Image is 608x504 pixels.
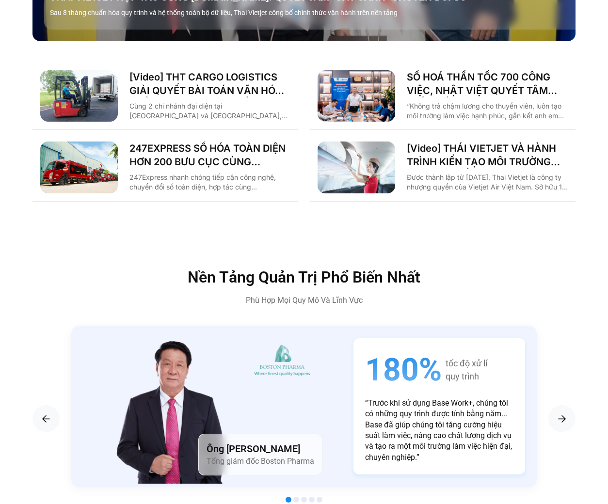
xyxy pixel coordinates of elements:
p: “Không trả chậm lương cho thuyền viên, luôn tạo môi trường làm việc hạnh phúc, gắn kết anh em tàu... [407,101,568,121]
p: Cùng 2 chi nhánh đại diện tại [GEOGRAPHIC_DATA] và [GEOGRAPHIC_DATA], THT Cargo Logistics là một ... [129,101,290,121]
span: Go to slide 4 [309,497,315,503]
p: Được thành lập từ [DATE], Thai Vietjet là công ty nhượng quyền của Vietjet Air Việt Nam. Sở hữu 1... [407,173,568,192]
h4: Ông [PERSON_NAME] [207,442,314,456]
p: 247Express nhanh chóng tiếp cận công nghệ, chuyển đổi số toàn diện, hợp tác cùng [DOMAIN_NAME] để... [129,173,290,192]
a: 247EXPRESS SỐ HÓA TOÀN DIỆN HƠN 200 BƯU CỤC CÙNG [DOMAIN_NAME] [129,142,290,169]
div: 1 / 5 [71,326,537,487]
span: Tổng giám đốc Boston Pharma [207,457,314,466]
img: Thai VietJet chuyển đổi số cùng Basevn [318,142,395,193]
p: “Trước khi sử dụng Base Work+, chúng tôi có những quy trình được tính bằng năm... Base đã giúp ch... [365,398,513,463]
img: arrow-right-1.png [556,413,568,425]
img: arrow-right.png [40,413,52,425]
span: Go to slide 1 [286,497,291,503]
span: Go to slide 3 [301,497,307,503]
img: 247 express chuyển đổi số cùng base [40,142,118,193]
div: Next slide [548,405,576,432]
span: 180% [365,350,442,390]
img: image-327-1.png [113,338,231,484]
span: Go to slide 2 [293,497,299,503]
a: [Video] THT CARGO LOGISTICS GIẢI QUYẾT BÀI TOÁN VĂN HÓA NHẰM TĂNG TRƯỞNG BỀN VỮNG CÙNG BASE [129,70,290,97]
img: image-6.png [249,345,318,377]
p: Sau 8 tháng chuẩn hóa quy trình và hệ thống toàn bộ dữ liệu, Thai Vietjet công bố chính thức vận ... [50,8,581,18]
span: tốc độ xử lí quy trình [446,357,487,383]
a: [Video] THÁI VIETJET VÀ HÀNH TRÌNH KIẾN TẠO MÔI TRƯỜNG LÀM VIỆC SỐ CÙNG [DOMAIN_NAME] [407,142,568,169]
p: Phù Hợp Mọi Quy Mô Và Lĩnh Vực [98,295,510,306]
a: SỐ HOÁ THẦN TỐC 700 CÔNG VIỆC, NHẬT VIỆT QUYẾT TÂM “GẮN KẾT TÀU – BỜ” [407,70,568,97]
h2: Nền Tảng Quản Trị Phổ Biến Nhất [98,269,510,285]
span: Go to slide 5 [317,497,322,503]
div: Previous slide [32,405,60,432]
